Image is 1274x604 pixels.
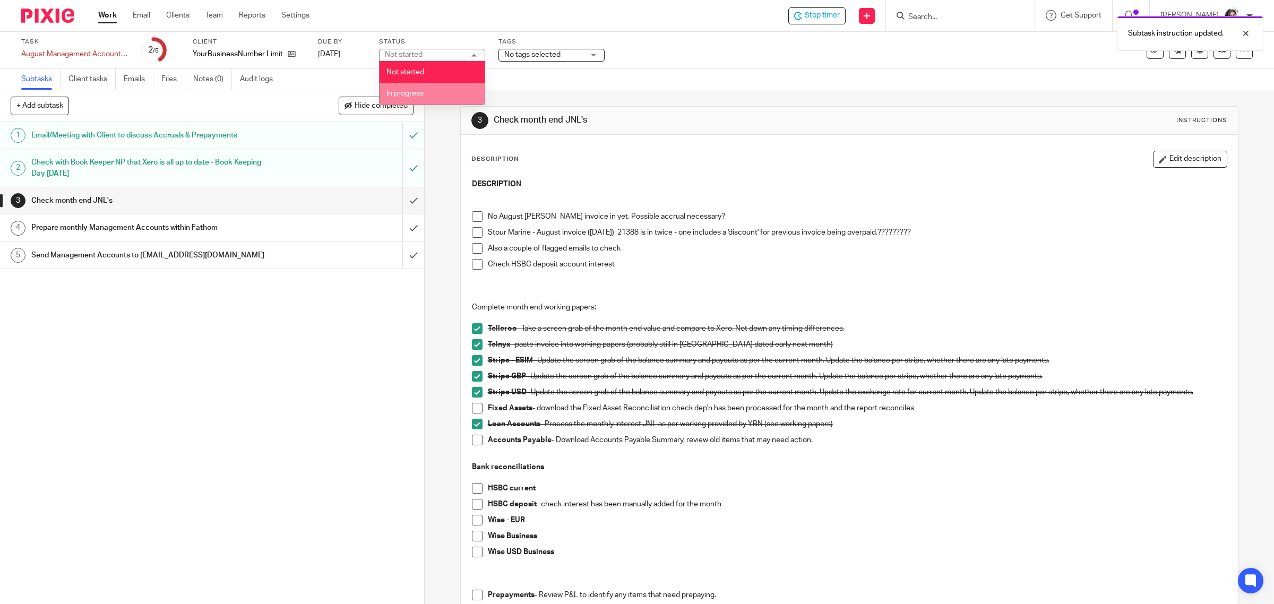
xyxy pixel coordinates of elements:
[124,69,153,90] a: Emails
[21,69,61,90] a: Subtasks
[11,161,25,176] div: 2
[488,341,511,348] strong: Telnyx
[21,8,74,23] img: Pixie
[355,102,408,110] span: Hide completed
[386,90,424,97] span: In progress
[11,128,25,143] div: 1
[488,389,527,396] strong: Stripe USD
[488,323,1227,334] p: - Take a screen grab of the month end value and compare to Xero. Not down any timing differences.
[488,501,541,508] strong: HSBC deposit -
[504,51,561,58] span: No tags selected
[488,516,525,524] strong: Wise - EUR
[193,49,282,59] p: YourBusinessNumber Limited
[488,403,1227,413] p: - download the Fixed Asset Reconciliation check dep'n has been processed for the month and the re...
[488,387,1227,398] p: - Update the screen grab of the balance summary and payouts as per the current month. Update the ...
[471,155,519,163] p: Description
[31,193,272,209] h1: Check month end JNL's
[281,10,309,21] a: Settings
[488,211,1227,222] p: No August [PERSON_NAME] invoice in yet. Possible accrual necessary?
[488,357,533,364] strong: Stripe - ESIM
[31,127,272,143] h1: Email/Meeting with Client to discuss Accruals & Prepayments
[240,69,281,90] a: Audit logs
[488,420,540,428] strong: Loan Accounts
[488,436,552,444] strong: Accounts Payable
[488,325,517,332] strong: Telleroo
[488,591,535,599] strong: Prepayments
[193,38,305,46] label: Client
[11,97,69,115] button: + Add subtask
[488,419,1227,429] p: - Process the monthly interest JNL as per working provided by YBN (see working papers)
[11,193,25,208] div: 3
[21,38,127,46] label: Task
[488,590,1227,600] p: - Review P&L to identify any items that need prepaying.
[488,373,526,380] strong: Stripe GBP
[488,532,537,540] strong: Wise Business
[488,339,1227,350] p: - paste invoice into working papers (probably still in [GEOGRAPHIC_DATA] dated early next month)
[11,248,25,263] div: 5
[488,371,1227,382] p: - Update the screen grab of the balance summary and payouts as per the current month. Update the ...
[318,38,366,46] label: Due by
[472,180,521,188] strong: DESCRIPTION
[166,10,190,21] a: Clients
[161,69,185,90] a: Files
[239,10,265,21] a: Reports
[488,243,1227,254] p: Also a couple of flagged emails to check
[386,68,424,76] span: Not started
[498,38,605,46] label: Tags
[11,221,25,236] div: 4
[318,50,340,58] span: [DATE]
[68,69,116,90] a: Client tasks
[31,220,272,236] h1: Prepare monthly Management Accounts within Fathom
[205,10,223,21] a: Team
[98,10,117,21] a: Work
[472,463,544,471] strong: Bank reconciliations
[193,69,232,90] a: Notes (0)
[488,485,536,492] strong: HSBC current
[1153,151,1227,168] button: Edit description
[21,49,127,59] div: August Management Accounts - YourBusinessNumber
[488,259,1227,270] p: Check HSBC deposit account interest
[148,44,159,56] div: 2
[488,435,1227,445] p: - Download Accounts Payable Summary, review old items that may need action.
[488,404,532,412] strong: Fixed Assets
[488,548,554,556] strong: Wise USD Business
[488,227,1227,238] p: Stour Marine - August invoice ([DATE]) 21388 is in twice - one includes a 'discount' for previous...
[133,10,150,21] a: Email
[472,302,1227,313] p: Complete month end working papers:
[153,48,159,54] small: /5
[1224,7,1241,24] img: barbara-raine-.jpg
[471,112,488,129] div: 3
[31,154,272,182] h1: Check with Book Keeper NP that Xero is all up to date - Book Keeping Day [DATE]
[788,7,846,24] div: YourBusinessNumber Limited - August Management Accounts - YourBusinessNumber
[385,51,423,58] div: Not started
[1176,116,1227,125] div: Instructions
[494,115,872,126] h1: Check month end JNL's
[31,247,272,263] h1: Send Management Accounts to [EMAIL_ADDRESS][DOMAIN_NAME]
[379,38,485,46] label: Status
[1128,28,1224,39] p: Subtask instruction updated.
[488,499,1227,510] p: check interest has been manually added for the month
[488,355,1227,366] p: - Update the screen grab of the balance summary and payouts as per the current month. Update the ...
[339,97,414,115] button: Hide completed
